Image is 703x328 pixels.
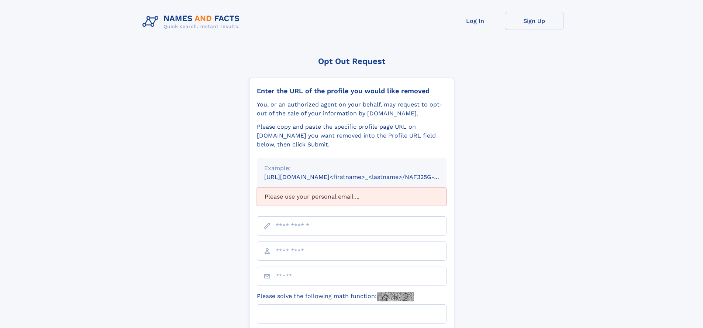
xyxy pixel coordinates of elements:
small: [URL][DOMAIN_NAME]<firstname>_<lastname>/NAF325G-xxxxxxxx [264,173,461,180]
a: Sign Up [505,12,564,30]
div: You, or an authorized agent on your behalf, may request to opt-out of the sale of your informatio... [257,100,447,118]
label: Please solve the following math function: [257,292,414,301]
div: Opt Out Request [249,57,454,66]
a: Log In [446,12,505,30]
div: Please copy and paste the specific profile page URL on [DOMAIN_NAME] you want removed into the Pr... [257,122,447,149]
img: Logo Names and Facts [139,12,246,32]
div: Enter the URL of the profile you would like removed [257,87,447,95]
div: Example: [264,164,439,173]
div: Please use your personal email ... [257,187,447,206]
